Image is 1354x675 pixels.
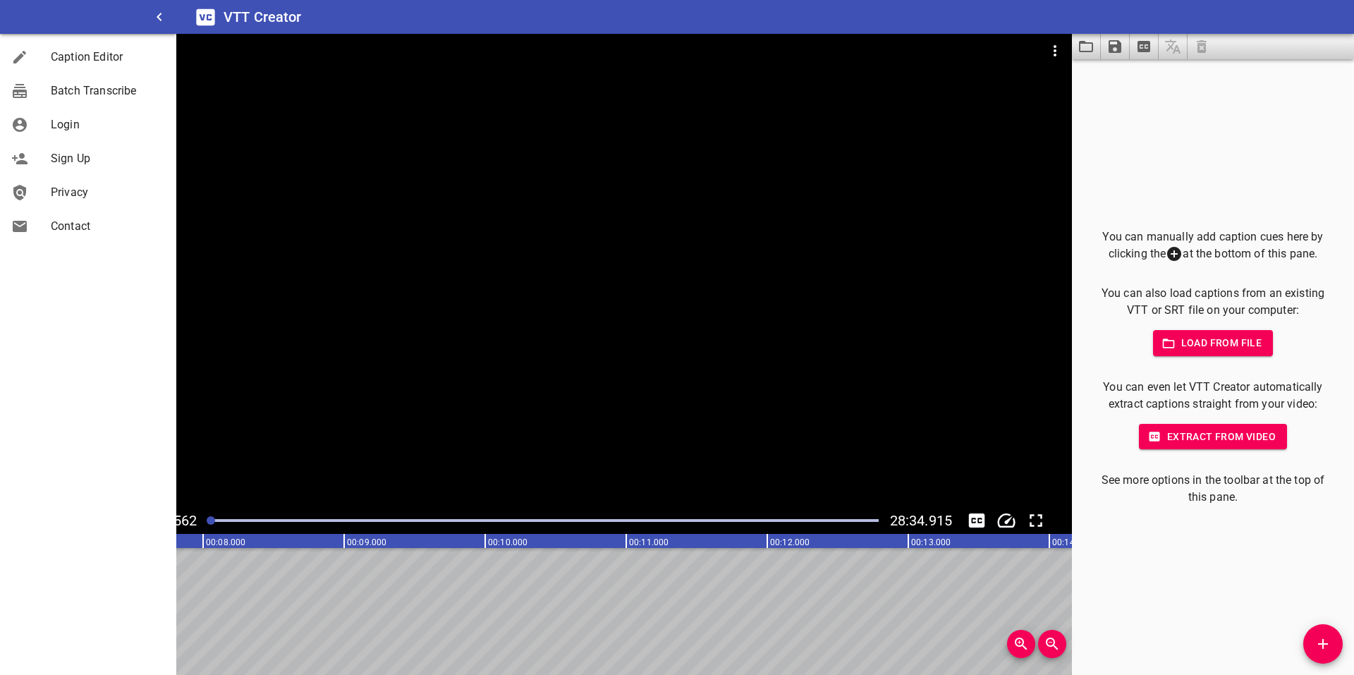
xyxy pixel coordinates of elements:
[629,537,669,547] text: 00:11.000
[1052,537,1092,547] text: 00:14.000
[1130,34,1159,59] button: Extract captions from video
[1094,229,1331,263] p: You can manually add caption cues here by clicking the at the bottom of this pane.
[1101,34,1130,59] button: Save captions to file
[1078,38,1094,55] svg: Load captions from file
[1164,334,1262,352] span: Load from file
[11,116,51,133] div: Login
[1150,428,1276,446] span: Extract from video
[1038,34,1072,68] button: Video Options
[911,537,951,547] text: 00:13.000
[1094,379,1331,413] p: You can even let VTT Creator automatically extract captions straight from your video:
[1023,507,1049,534] div: Toggle Full Screen
[224,6,302,28] h6: VTT Creator
[11,184,51,201] div: Privacy
[963,507,990,534] button: Toggle captions
[770,537,810,547] text: 00:12.000
[1023,507,1049,534] button: Toggle fullscreen
[1303,624,1343,664] button: Add Cue
[1135,38,1152,55] svg: Extract captions from video
[51,83,165,99] span: Batch Transcribe
[206,537,245,547] text: 00:08.000
[51,218,165,235] span: Contact
[963,507,990,534] div: Hide/Show Captions
[1072,34,1101,59] button: Load captions from file
[347,537,386,547] text: 00:09.000
[890,512,952,529] span: Video Duration
[488,537,527,547] text: 00:10.000
[51,150,165,167] span: Sign Up
[1159,34,1188,59] span: Add some captions below, then you can translate them.
[208,519,878,522] div: Play progress
[1038,630,1066,658] button: Zoom Out
[1094,472,1331,506] p: See more options in the toolbar at the top of this pane.
[51,184,165,201] span: Privacy
[1007,630,1035,658] button: Zoom In
[11,49,51,66] div: Caption Editor
[1139,424,1287,450] button: Extract from video
[11,218,51,235] div: Contact
[993,507,1020,534] button: Change Playback Speed
[11,150,51,167] div: Sign Up
[1153,330,1274,356] button: Load from file
[993,507,1020,534] div: Playback Speed
[1094,285,1331,319] p: You can also load captions from an existing VTT or SRT file on your computer:
[51,116,165,133] span: Login
[51,49,165,66] span: Caption Editor
[1106,38,1123,55] svg: Save captions to file
[11,83,51,99] div: Batch Transcribe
